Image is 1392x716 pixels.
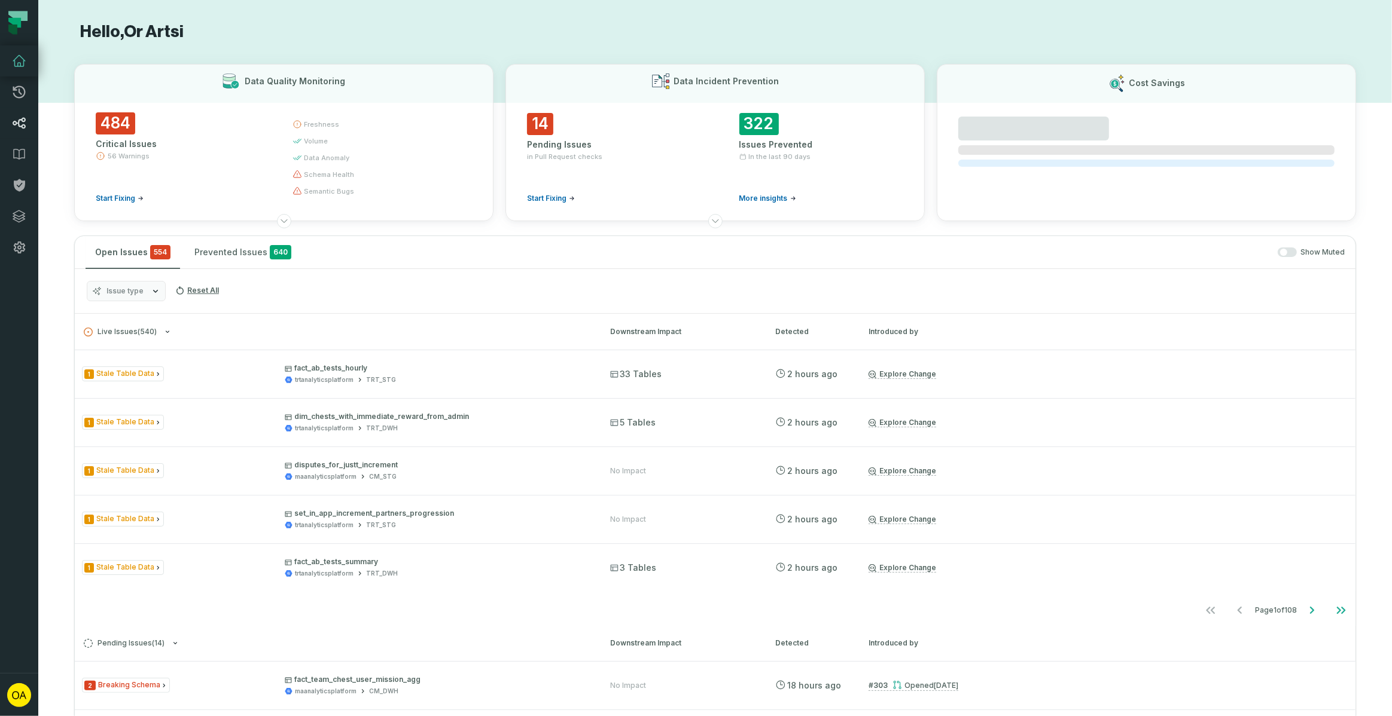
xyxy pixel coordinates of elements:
[285,363,589,373] p: fact_ab_tests_hourly
[775,638,847,648] div: Detected
[787,514,837,524] relative-time: Sep 18, 2025, 7:31 AM GMT+3
[84,369,94,379] span: Severity
[84,563,94,573] span: Severity
[82,366,164,381] span: Issue Type
[82,560,164,575] span: Issue Type
[527,194,566,203] span: Start Fixing
[304,186,355,196] span: semantic bugs
[1327,598,1356,622] button: Go to last page
[527,139,692,151] div: Pending Issues
[87,281,166,301] button: Issue type
[245,75,345,87] h3: Data Quality Monitoring
[1129,77,1185,89] h3: Cost Savings
[869,466,936,476] a: Explore Change
[285,460,589,470] p: disputes_for_justt_increment
[610,417,656,429] span: 5 Tables
[84,515,94,524] span: Severity
[170,281,224,300] button: Reset All
[96,138,271,150] div: Critical Issues
[787,562,837,573] relative-time: Sep 18, 2025, 7:31 AM GMT+3
[84,466,94,476] span: Severity
[739,113,779,135] span: 322
[84,328,589,336] button: Live Issues(540)
[295,472,357,481] div: maanalyticsplatform
[150,245,170,259] span: critical issues and errors combined
[527,113,553,135] span: 14
[7,683,31,707] img: avatar of Or Artsi
[869,369,936,379] a: Explore Change
[82,415,164,430] span: Issue Type
[295,375,354,384] div: trtanalyticsplatform
[787,417,837,427] relative-time: Sep 18, 2025, 7:31 AM GMT+3
[869,638,976,648] div: Introduced by
[787,369,837,379] relative-time: Sep 18, 2025, 7:31 AM GMT+3
[869,515,936,524] a: Explore Change
[185,236,301,268] button: Prevented Issues
[527,194,575,203] a: Start Fixing
[610,515,646,524] div: No Impact
[295,569,354,578] div: trtanalyticsplatform
[75,350,1356,625] div: Live Issues(540)
[610,368,662,380] span: 33 Tables
[304,136,328,146] span: volume
[505,64,925,221] button: Data Incident Prevention14Pending Issuesin Pull Request checksStart Fixing322Issues PreventedIn t...
[893,681,958,690] div: Opened
[739,139,904,151] div: Issues Prevented
[869,563,936,573] a: Explore Change
[295,424,354,433] div: trtanalyticsplatform
[106,286,144,296] span: Issue type
[775,326,847,337] div: Detected
[1196,598,1225,622] button: Go to first page
[610,326,754,337] div: Downstream Impact
[285,412,589,421] p: dim_chests_with_immediate_reward_from_admin
[1226,598,1254,622] button: Go to previous page
[285,557,589,567] p: fact_ab_tests_summary
[304,170,355,179] span: schema health
[304,120,340,129] span: freshness
[285,675,589,684] p: fact_team_chest_user_mission_agg
[96,194,135,203] span: Start Fixing
[304,153,350,163] span: data anomaly
[366,424,398,433] div: TRT_DWH
[86,236,180,268] button: Open Issues
[869,326,976,337] div: Introduced by
[82,678,170,693] span: Issue Type
[787,680,841,690] relative-time: Sep 17, 2025, 3:33 PM GMT+3
[82,512,164,527] span: Issue Type
[369,687,398,696] div: CM_DWH
[366,375,396,384] div: TRT_STG
[610,681,646,690] div: No Impact
[610,466,646,476] div: No Impact
[82,463,164,478] span: Issue Type
[527,152,602,161] span: in Pull Request checks
[739,194,796,203] a: More insights
[366,521,396,530] div: TRT_STG
[108,151,150,161] span: 56 Warnings
[749,152,811,161] span: In the last 90 days
[84,639,165,648] span: Pending Issues ( 14 )
[295,687,357,696] div: maanalyticsplatform
[610,638,754,648] div: Downstream Impact
[84,418,94,427] span: Severity
[1196,598,1356,622] ul: Page 1 of 108
[74,64,494,221] button: Data Quality Monitoring484Critical Issues56 WarningsStart Fixingfreshnessvolumedata anomalyschema...
[84,639,589,648] button: Pending Issues(14)
[1297,598,1326,622] button: Go to next page
[366,569,398,578] div: TRT_DWH
[306,247,1345,258] div: Show Muted
[869,680,958,691] a: #303Opened[DATE] 3:24:01 PM
[739,194,788,203] span: More insights
[610,562,656,574] span: 3 Tables
[787,466,837,476] relative-time: Sep 18, 2025, 7:31 AM GMT+3
[937,64,1356,221] button: Cost Savings
[75,598,1356,622] nav: pagination
[96,194,144,203] a: Start Fixing
[674,75,779,87] h3: Data Incident Prevention
[74,22,1356,42] h1: Hello, Or Artsi
[96,112,135,134] span: 484
[270,245,291,259] span: 640
[369,472,397,481] div: CM_STG
[869,418,936,427] a: Explore Change
[84,328,157,336] span: Live Issues ( 540 )
[84,681,96,690] span: Severity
